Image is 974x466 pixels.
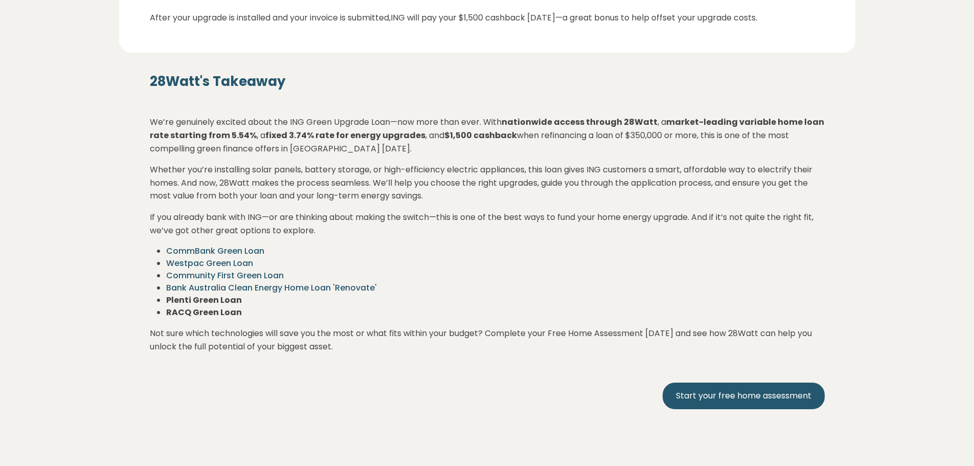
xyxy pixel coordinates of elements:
strong: RACQ Green Loan [166,306,242,318]
a: Community First Green Loan [166,270,284,281]
p: Not sure which technologies will save you the most or what fits within your budget? Complete your... [150,327,825,353]
h4: 28Watt's Takeaway [150,73,825,91]
a: Start your free home assessment [663,383,825,409]
a: Westpac Green Loan [166,257,253,269]
p: Whether you’re installing solar panels, battery storage, or high-efficiency electric appliances, ... [150,163,825,203]
strong: fixed 3.74% rate for energy upgrades [265,129,425,141]
strong: Plenti Green Loan [166,294,242,306]
p: After your upgrade is installed and your invoice is submitted, —a great bonus to help offset your... [150,11,825,25]
a: CommBank Green Loan [166,245,264,257]
p: We’re genuinely excited about the ING Green Upgrade Loan—now more than ever. With , a , a , and w... [150,116,825,155]
p: If you already bank with ING—or are thinking about making the switch—this is one of the best ways... [150,211,825,237]
a: Bank Australia Clean Energy Home Loan 'Renovate' [166,282,377,294]
span: ING will pay your $1,500 cashback [DATE] [391,12,555,24]
strong: nationwide access through 28Watt [502,116,658,128]
strong: $1,500 cashback [444,129,517,141]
